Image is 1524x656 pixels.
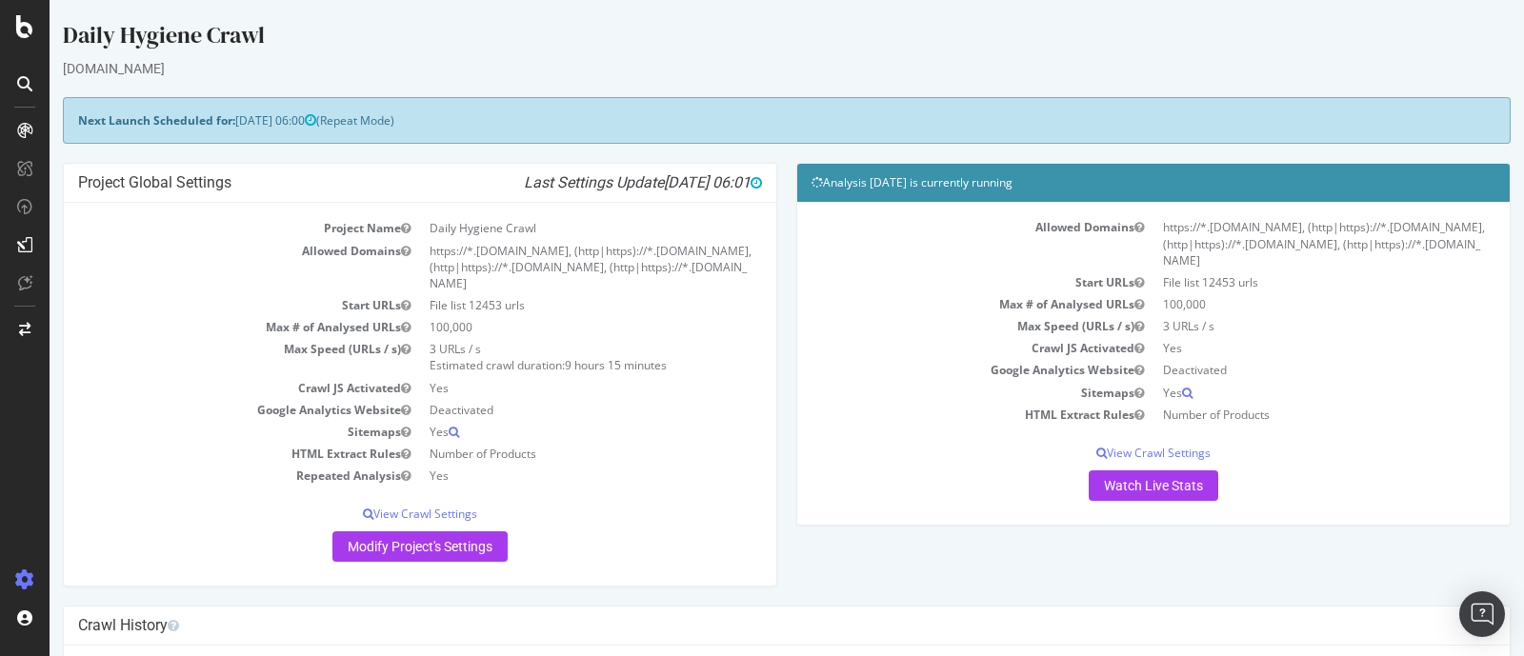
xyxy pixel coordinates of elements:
div: (Repeat Mode) [13,97,1461,144]
td: Deactivated [1104,359,1446,381]
td: Number of Products [371,443,712,465]
td: 3 URLs / s Estimated crawl duration: [371,338,712,376]
p: View Crawl Settings [762,445,1446,461]
td: Sitemaps [762,382,1104,404]
td: File list 12453 urls [371,294,712,316]
td: Yes [1104,337,1446,359]
td: Start URLs [762,271,1104,293]
span: 9 hours 15 minutes [515,357,617,373]
div: Daily Hygiene Crawl [13,19,1461,59]
td: 3 URLs / s [1104,315,1446,337]
td: Allowed Domains [762,216,1104,270]
div: Open Intercom Messenger [1459,591,1505,637]
h4: Project Global Settings [29,173,712,192]
h4: Crawl History [29,616,1446,635]
td: Repeated Analysis [29,465,371,487]
td: Deactivated [371,399,712,421]
div: [DOMAIN_NAME] [13,59,1461,78]
td: Crawl JS Activated [762,337,1104,359]
td: https://*.[DOMAIN_NAME], (http|https)://*.[DOMAIN_NAME], (http|https)://*.[DOMAIN_NAME], (http|ht... [1104,216,1446,270]
td: Google Analytics Website [762,359,1104,381]
i: Last Settings Update [474,173,712,192]
td: Sitemaps [29,421,371,443]
td: https://*.[DOMAIN_NAME], (http|https)://*.[DOMAIN_NAME], (http|https)://*.[DOMAIN_NAME], (http|ht... [371,240,712,294]
td: Google Analytics Website [29,399,371,421]
p: View Crawl Settings [29,506,712,522]
td: HTML Extract Rules [762,404,1104,426]
td: File list 12453 urls [1104,271,1446,293]
strong: Next Launch Scheduled for: [29,112,186,129]
td: Crawl JS Activated [29,377,371,399]
td: Yes [1104,382,1446,404]
h4: Analysis [DATE] is currently running [762,173,1446,192]
td: Start URLs [29,294,371,316]
td: Max Speed (URLs / s) [762,315,1104,337]
td: Max # of Analysed URLs [29,316,371,338]
td: Yes [371,377,712,399]
td: Daily Hygiene Crawl [371,217,712,239]
td: Number of Products [1104,404,1446,426]
td: Max # of Analysed URLs [762,293,1104,315]
td: Project Name [29,217,371,239]
td: 100,000 [371,316,712,338]
td: HTML Extract Rules [29,443,371,465]
td: Max Speed (URLs / s) [29,338,371,376]
span: [DATE] 06:01 [614,173,712,191]
span: [DATE] 06:00 [186,112,267,129]
a: Watch Live Stats [1039,470,1169,501]
td: Yes [371,465,712,487]
td: Yes [371,421,712,443]
a: Modify Project's Settings [283,531,458,562]
td: Allowed Domains [29,240,371,294]
td: 100,000 [1104,293,1446,315]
